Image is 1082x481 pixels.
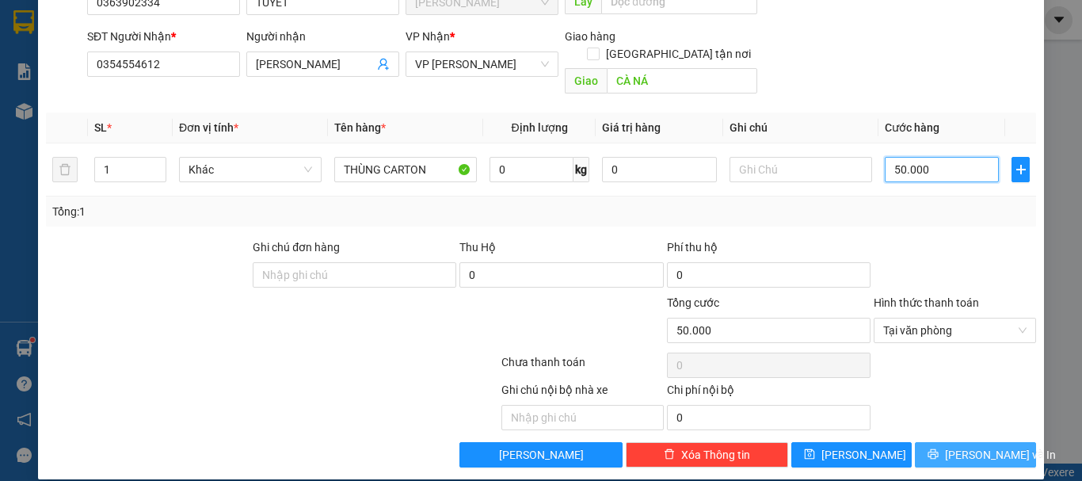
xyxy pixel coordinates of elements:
span: Khác [189,158,312,181]
span: Gửi: [13,13,38,30]
span: Tên hàng [334,121,386,134]
button: save[PERSON_NAME] [791,442,912,468]
span: printer [928,449,939,461]
span: [GEOGRAPHIC_DATA] tận nơi [600,45,757,63]
span: SL [94,121,107,134]
button: deleteXóa Thông tin [626,442,788,468]
input: Dọc đường [607,68,757,94]
input: 0 [602,157,716,182]
span: [PERSON_NAME] và In [945,446,1056,464]
button: plus [1012,157,1030,182]
span: [PERSON_NAME] [821,446,906,464]
span: Tại văn phòng [883,319,1027,342]
span: kg [573,157,589,182]
span: Định lượng [511,121,567,134]
span: Giao hàng [565,30,615,43]
span: Đơn vị tính [179,121,238,134]
span: Cước hàng [885,121,939,134]
label: Ghi chú đơn hàng [253,241,340,254]
label: Hình thức thanh toán [874,296,979,309]
input: VD: Bàn, Ghế [334,157,477,182]
div: HIẾU [151,52,279,71]
span: VP Phan Rang [415,52,549,76]
span: user-add [377,58,390,71]
th: Ghi chú [723,113,878,143]
span: [PERSON_NAME] [499,446,584,464]
span: Giao [565,68,607,94]
button: delete [52,157,78,182]
span: Nhận: [151,15,189,32]
button: [PERSON_NAME] [459,442,622,468]
span: save [804,449,815,461]
div: 0971539990 [13,68,140,90]
div: Người nhận [246,28,399,45]
input: Ghi chú đơn hàng [253,262,456,288]
div: 0795555050 [151,71,279,93]
span: Tổng cước [667,296,719,309]
div: TÙNG [13,49,140,68]
span: plus [1012,163,1029,176]
span: VP Nhận [406,30,450,43]
span: delete [664,449,675,461]
div: VP [PERSON_NAME] [151,13,279,52]
span: Thu Hộ [459,241,496,254]
span: Xóa Thông tin [681,446,750,464]
div: Ghi chú nội bộ nhà xe [501,381,664,405]
div: Phí thu hộ [667,239,871,262]
button: printer[PERSON_NAME] và In [915,442,1036,468]
div: Chưa thanh toán [500,353,665,381]
div: Chi phí nội bộ [667,381,871,405]
span: CC [149,102,168,119]
div: Tổng: 1 [52,203,419,220]
input: Nhập ghi chú [501,405,664,430]
span: Giá trị hàng [602,121,661,134]
div: [PERSON_NAME] [13,13,140,49]
div: SĐT Người Nhận [87,28,240,45]
input: Ghi Chú [730,157,872,182]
